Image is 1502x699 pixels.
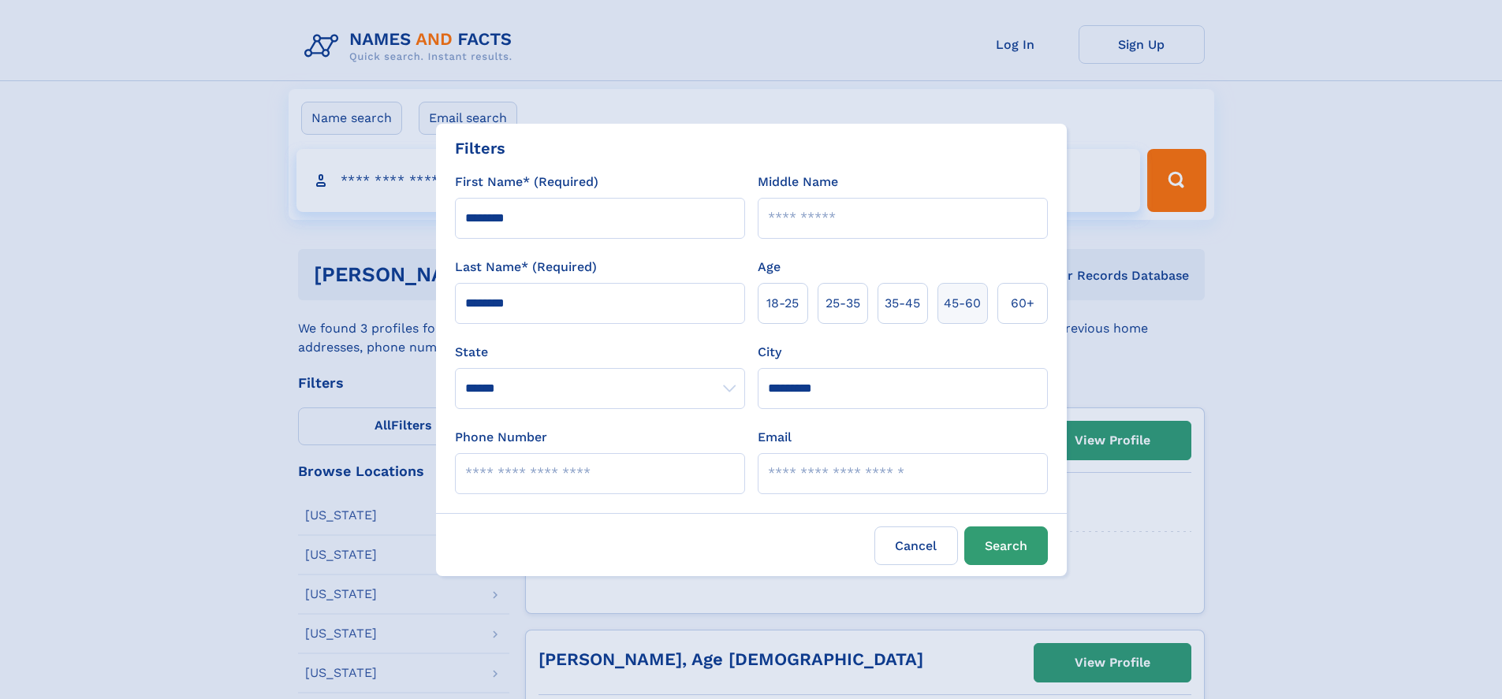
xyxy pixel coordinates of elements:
[455,428,547,447] label: Phone Number
[874,526,958,565] label: Cancel
[885,294,920,313] span: 35‑45
[455,136,505,160] div: Filters
[455,173,598,191] label: First Name* (Required)
[455,343,745,362] label: State
[455,258,597,277] label: Last Name* (Required)
[964,526,1048,565] button: Search
[944,294,981,313] span: 45‑60
[758,428,792,447] label: Email
[758,258,781,277] label: Age
[826,294,860,313] span: 25‑35
[758,343,781,362] label: City
[766,294,799,313] span: 18‑25
[1011,294,1034,313] span: 60+
[758,173,838,191] label: Middle Name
